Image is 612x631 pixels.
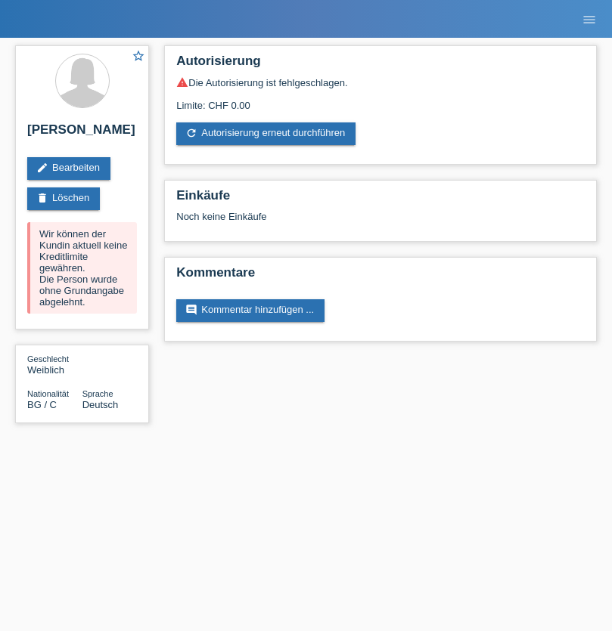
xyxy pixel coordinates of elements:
div: Noch keine Einkäufe [176,211,585,234]
i: star_border [132,49,145,63]
a: refreshAutorisierung erneut durchführen [176,122,356,145]
i: menu [582,12,597,27]
i: delete [36,192,48,204]
div: Wir können der Kundin aktuell keine Kreditlimite gewähren. Die Person wurde ohne Grundangabe abge... [27,222,137,314]
div: Weiblich [27,353,82,376]
h2: [PERSON_NAME] [27,122,137,145]
a: deleteLöschen [27,187,100,210]
div: Die Autorisierung ist fehlgeschlagen. [176,76,585,88]
span: Deutsch [82,399,119,410]
span: Bulgarien / C / 27.07.2021 [27,399,57,410]
a: menu [574,14,604,23]
h2: Einkäufe [176,188,585,211]
a: editBearbeiten [27,157,110,180]
span: Nationalität [27,389,69,398]
h2: Kommentare [176,265,585,288]
i: warning [176,76,188,88]
i: edit [36,162,48,174]
div: Limite: CHF 0.00 [176,88,585,111]
span: Geschlecht [27,354,69,363]
i: refresh [185,127,197,139]
h2: Autorisierung [176,54,585,76]
a: commentKommentar hinzufügen ... [176,299,325,322]
a: star_border [132,49,145,65]
span: Sprache [82,389,113,398]
i: comment [185,304,197,316]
